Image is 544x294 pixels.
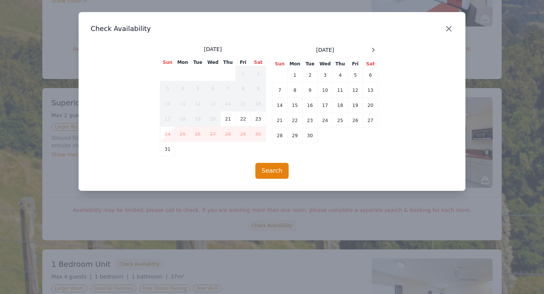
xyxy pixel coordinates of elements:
[287,60,303,68] th: Mon
[303,68,318,83] td: 2
[251,81,266,96] td: 9
[190,81,206,96] td: 5
[175,81,190,96] td: 4
[272,113,287,128] td: 21
[348,60,363,68] th: Fri
[206,127,221,142] td: 27
[236,81,251,96] td: 8
[303,60,318,68] th: Tue
[287,98,303,113] td: 15
[206,111,221,127] td: 20
[272,83,287,98] td: 7
[160,96,175,111] td: 10
[221,127,236,142] td: 28
[287,68,303,83] td: 1
[251,96,266,111] td: 16
[318,113,333,128] td: 24
[251,66,266,81] td: 2
[251,111,266,127] td: 23
[221,81,236,96] td: 7
[251,59,266,66] th: Sat
[206,59,221,66] th: Wed
[318,60,333,68] th: Wed
[160,59,175,66] th: Sun
[333,98,348,113] td: 18
[175,111,190,127] td: 18
[333,60,348,68] th: Thu
[175,59,190,66] th: Mon
[255,163,289,179] button: Search
[363,83,378,98] td: 13
[236,111,251,127] td: 22
[287,113,303,128] td: 22
[91,24,453,33] h3: Check Availability
[318,98,333,113] td: 17
[303,98,318,113] td: 16
[363,98,378,113] td: 20
[333,113,348,128] td: 25
[206,81,221,96] td: 6
[204,45,222,53] span: [DATE]
[190,111,206,127] td: 19
[318,83,333,98] td: 10
[160,81,175,96] td: 3
[190,96,206,111] td: 12
[303,128,318,143] td: 30
[160,127,175,142] td: 24
[236,59,251,66] th: Fri
[272,98,287,113] td: 14
[333,83,348,98] td: 11
[251,127,266,142] td: 30
[206,96,221,111] td: 13
[303,83,318,98] td: 9
[236,96,251,111] td: 15
[175,127,190,142] td: 25
[363,60,378,68] th: Sat
[160,142,175,157] td: 31
[190,59,206,66] th: Tue
[190,127,206,142] td: 26
[160,111,175,127] td: 17
[221,59,236,66] th: Thu
[221,96,236,111] td: 14
[303,113,318,128] td: 23
[318,68,333,83] td: 3
[272,60,287,68] th: Sun
[287,83,303,98] td: 8
[316,46,334,54] span: [DATE]
[363,68,378,83] td: 6
[272,128,287,143] td: 28
[175,96,190,111] td: 11
[348,83,363,98] td: 12
[363,113,378,128] td: 27
[236,66,251,81] td: 1
[221,111,236,127] td: 21
[236,127,251,142] td: 29
[333,68,348,83] td: 4
[348,68,363,83] td: 5
[348,98,363,113] td: 19
[348,113,363,128] td: 26
[287,128,303,143] td: 29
